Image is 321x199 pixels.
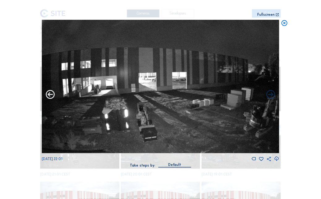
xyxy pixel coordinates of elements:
div: Fullscreen [258,13,275,17]
img: Image [42,20,279,153]
div: Default [168,162,181,167]
div: Take steps by: [130,164,155,167]
i: Forward [45,89,56,100]
div: Default [158,162,191,167]
i: Back [266,89,276,100]
span: [DATE] 22:01 [42,157,62,161]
